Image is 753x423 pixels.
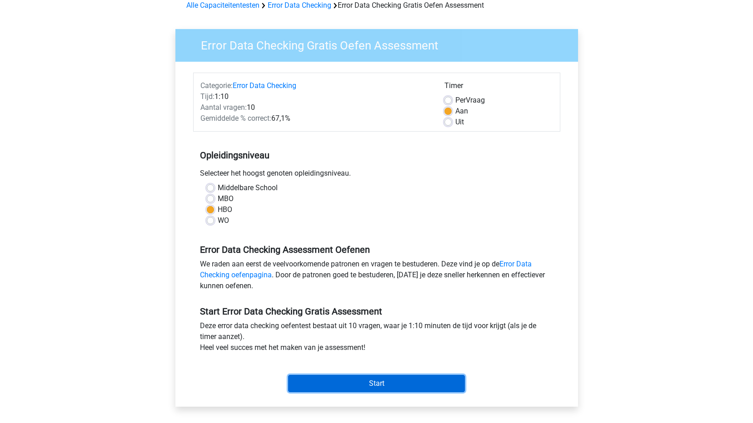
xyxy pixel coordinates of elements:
div: 67,1% [194,113,438,124]
input: Start [288,375,465,392]
span: Gemiddelde % correct: [200,114,271,123]
label: Aan [455,106,468,117]
h5: Start Error Data Checking Gratis Assessment [200,306,554,317]
span: Tijd: [200,92,214,101]
span: Aantal vragen: [200,103,247,112]
label: WO [218,215,229,226]
label: HBO [218,204,232,215]
div: Timer [444,80,553,95]
div: 10 [194,102,438,113]
div: Deze error data checking oefentest bestaat uit 10 vragen, waar je 1:10 minuten de tijd voor krijg... [193,320,560,357]
a: Error Data Checking [268,1,331,10]
span: Categorie: [200,81,233,90]
a: Alle Capaciteitentesten [186,1,259,10]
div: We raden aan eerst de veelvoorkomende patronen en vragen te bestuderen. Deze vind je op de . Door... [193,259,560,295]
a: Error Data Checking [233,81,296,90]
div: 1:10 [194,91,438,102]
label: Uit [455,117,464,128]
h3: Error Data Checking Gratis Oefen Assessment [190,35,571,53]
label: Middelbare School [218,182,278,193]
h5: Opleidingsniveau [200,146,554,164]
label: MBO [218,193,234,204]
label: Vraag [455,95,485,106]
span: Per [455,96,466,104]
div: Selecteer het hoogst genoten opleidingsniveau. [193,168,560,182]
h5: Error Data Checking Assessment Oefenen [200,244,554,255]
